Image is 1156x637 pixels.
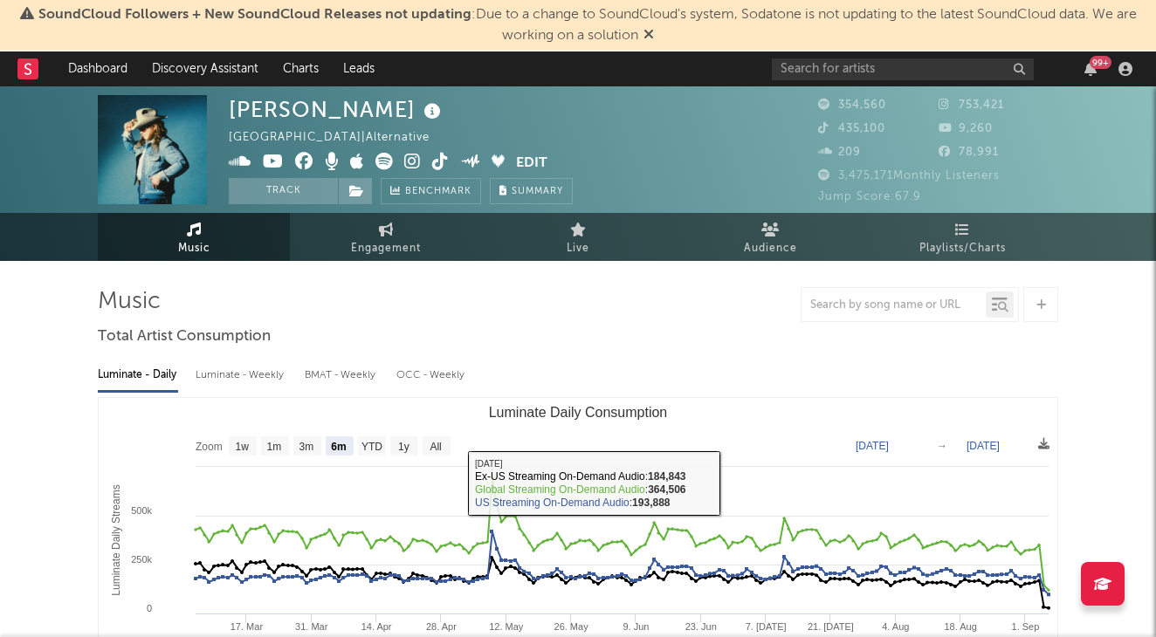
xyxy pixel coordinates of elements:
text: YTD [361,441,382,453]
a: Engagement [290,213,482,261]
span: 78,991 [939,147,999,158]
text: 17. Mar [231,621,264,632]
div: 99 + [1090,56,1111,69]
span: 753,421 [939,99,1004,111]
span: : Due to a change to SoundCloud's system, Sodatone is not updating to the latest SoundCloud data.... [38,8,1137,43]
span: Summary [512,187,563,196]
text: 21. [DATE] [808,621,854,632]
div: OCC - Weekly [396,360,466,390]
text: 1. Sep [1012,621,1040,632]
text: Luminate Daily Consumption [489,405,668,420]
button: Track [229,178,338,204]
span: 3,475,171 Monthly Listeners [818,170,1000,182]
div: [GEOGRAPHIC_DATA] | Alternative [229,127,450,148]
span: Audience [744,238,797,259]
div: BMAT - Weekly [305,360,379,390]
span: Music [178,238,210,259]
text: 6m [331,441,346,453]
text: 1w [236,441,250,453]
text: Zoom [196,441,223,453]
a: Dashboard [56,51,140,86]
input: Search by song name or URL [802,298,986,312]
text: 23. Jun [685,621,717,632]
text: 12. May [489,621,524,632]
text: 0 [147,603,152,613]
text: 9. Jun [623,621,649,632]
button: Summary [490,178,573,204]
text: 3m [299,441,314,453]
a: Discovery Assistant [140,51,271,86]
a: Charts [271,51,331,86]
text: 4. Aug [882,621,909,632]
div: [PERSON_NAME] [229,95,445,124]
text: 250k [131,554,152,565]
text: 28. Apr [426,621,457,632]
span: Benchmark [405,182,471,202]
span: Jump Score: 67.9 [818,191,921,202]
text: → [937,440,947,452]
span: Dismiss [643,29,654,43]
a: Audience [674,213,866,261]
span: 209 [818,147,861,158]
text: 31. Mar [295,621,328,632]
span: SoundCloud Followers + New SoundCloud Releases not updating [38,8,471,22]
a: Live [482,213,674,261]
input: Search for artists [772,58,1034,80]
span: 435,100 [818,123,885,134]
div: Luminate - Daily [98,360,178,390]
text: 1m [267,441,282,453]
text: 1y [398,441,409,453]
text: 14. Apr [361,621,392,632]
span: Live [567,238,589,259]
text: 7. [DATE] [746,621,787,632]
span: 9,260 [939,123,993,134]
a: Leads [331,51,387,86]
text: [DATE] [856,440,889,452]
button: Edit [516,153,547,175]
span: 354,560 [818,99,886,111]
text: 18. Aug [944,621,976,632]
text: 26. May [554,621,589,632]
text: Luminate Daily Streams [110,484,122,595]
a: Benchmark [381,178,481,204]
span: Engagement [351,238,421,259]
text: [DATE] [967,440,1000,452]
a: Playlists/Charts [866,213,1058,261]
text: 500k [131,505,152,516]
div: Luminate - Weekly [196,360,287,390]
span: Playlists/Charts [919,238,1006,259]
text: All [430,441,441,453]
a: Music [98,213,290,261]
button: 99+ [1084,62,1097,76]
span: Total Artist Consumption [98,326,271,347]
